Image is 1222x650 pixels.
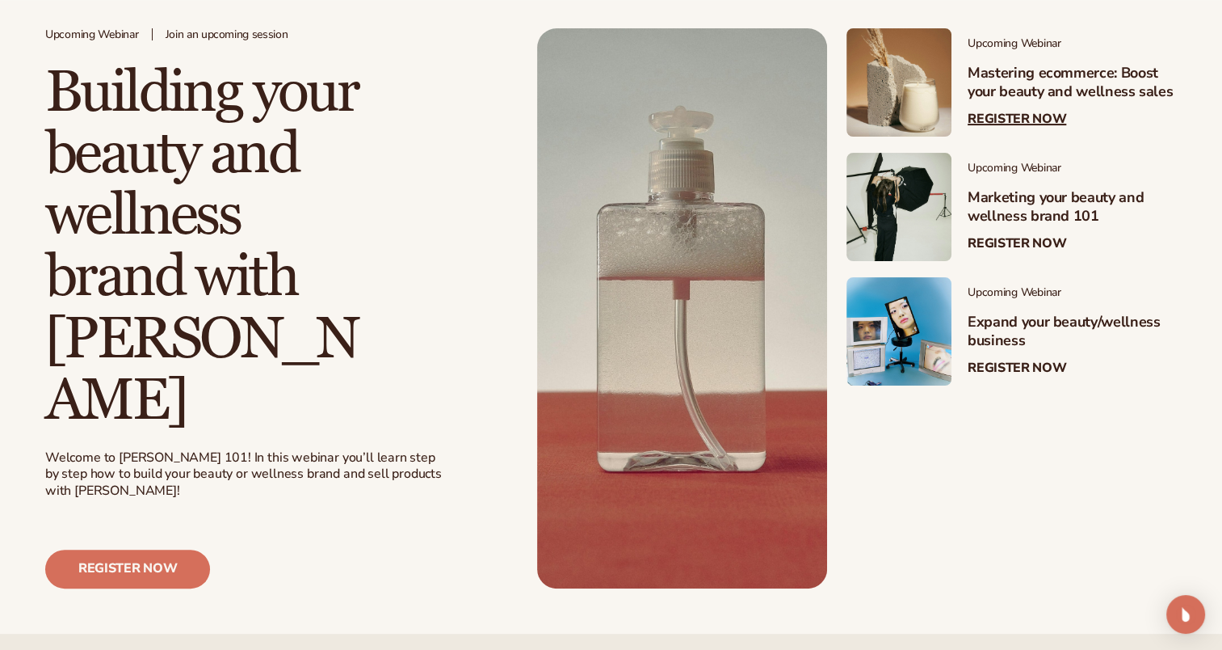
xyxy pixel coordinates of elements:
span: Upcoming Webinar [968,286,1177,300]
span: Upcoming Webinar [968,162,1177,175]
span: Upcoming Webinar [968,37,1177,51]
h2: Building your beauty and wellness brand with [PERSON_NAME] [45,62,368,431]
div: Open Intercom Messenger [1166,595,1205,634]
a: Register Now [968,361,1066,376]
a: Register Now [968,236,1066,251]
a: Register now [45,550,210,589]
span: Join an upcoming session [166,28,288,42]
div: Welcome to [PERSON_NAME] 101! In this webinar you’ll learn step by step how to build your beauty ... [45,450,444,500]
h3: Mastering ecommerce: Boost your beauty and wellness sales [968,64,1177,102]
span: Upcoming Webinar [45,28,139,42]
h3: Expand your beauty/wellness business [968,313,1177,351]
h3: Marketing your beauty and wellness brand 101 [968,188,1177,226]
a: Register Now [968,112,1066,127]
